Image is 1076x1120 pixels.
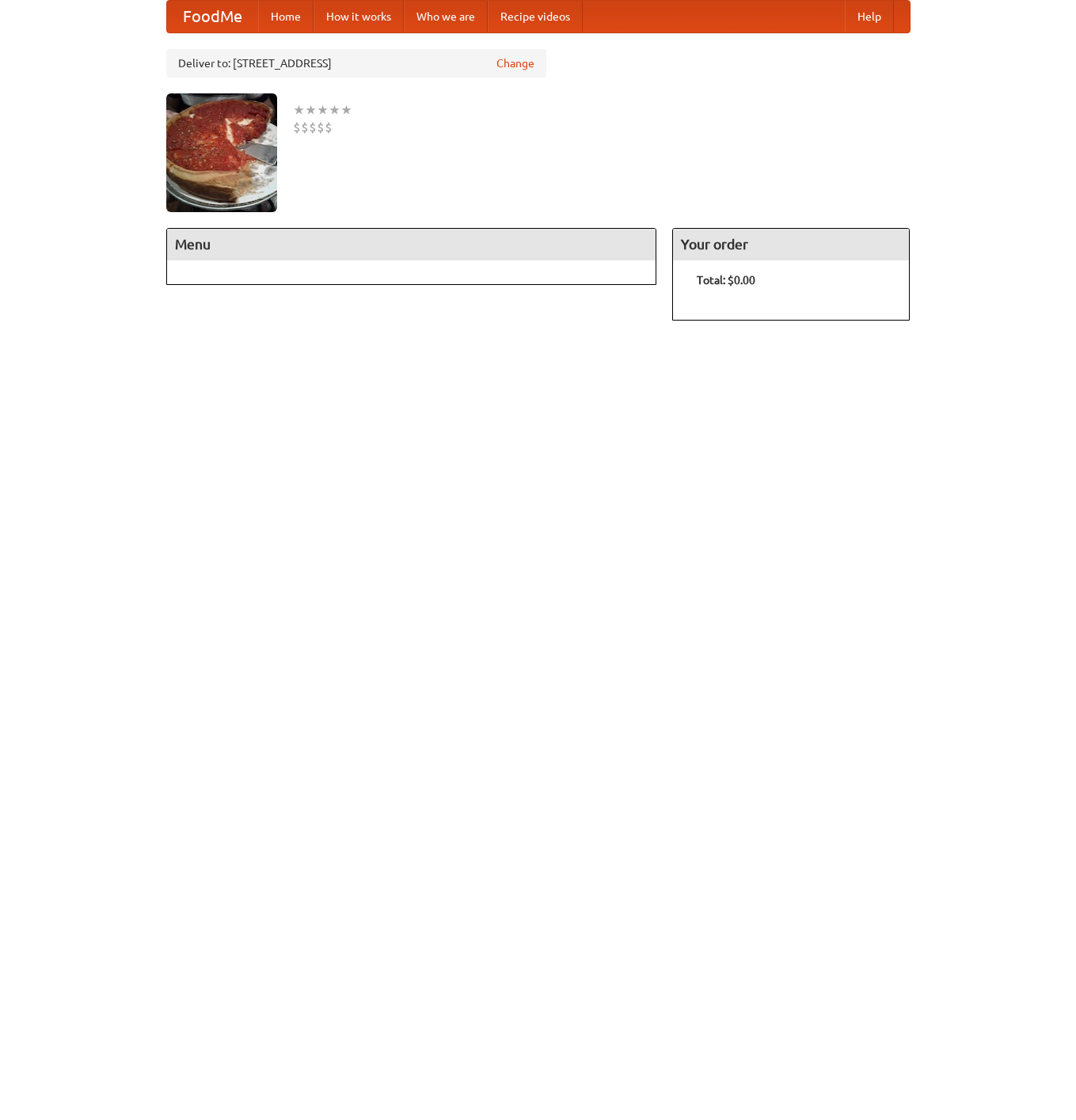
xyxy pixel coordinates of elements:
a: Change [496,55,534,71]
a: FoodMe [167,1,258,32]
li: $ [293,119,301,136]
a: Home [258,1,314,32]
li: ★ [340,101,352,119]
h4: Your order [673,229,909,260]
li: $ [317,119,325,136]
a: Who we are [404,1,488,32]
b: Total: $0.00 [697,274,755,287]
li: $ [309,119,317,136]
li: ★ [329,101,340,119]
li: ★ [317,101,329,119]
li: ★ [293,101,305,119]
li: ★ [305,101,317,119]
li: $ [325,119,333,136]
a: How it works [314,1,404,32]
h4: Menu [167,229,656,260]
div: Deliver to: [STREET_ADDRESS] [166,49,546,78]
a: Recipe videos [488,1,583,32]
li: $ [301,119,309,136]
a: Help [845,1,894,32]
img: angular.jpg [166,93,277,212]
